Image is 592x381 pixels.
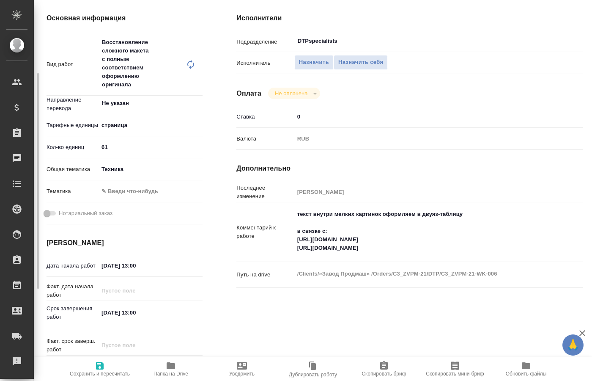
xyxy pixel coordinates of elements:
[294,55,334,70] button: Назначить
[268,88,320,99] div: Не оплачена
[549,40,551,42] button: Open
[99,284,173,297] input: Пустое поле
[47,13,203,23] h4: Основная информация
[99,141,203,153] input: ✎ Введи что-нибудь
[47,262,99,270] p: Дата начала работ
[153,371,188,377] span: Папка на Drive
[47,96,99,113] p: Направление перевода
[236,13,583,23] h4: Исполнители
[294,267,554,281] textarea: /Clients/«Завод Продмаш» /Orders/C3_ZVPM-21/DTP/C3_ZVPM-21-WK-006
[334,55,388,70] button: Назначить себя
[236,38,294,46] p: Подразделение
[272,90,310,97] button: Не оплачена
[99,184,203,199] div: ✎ Введи что-нибудь
[506,371,547,377] span: Обновить файлы
[99,260,173,272] input: ✎ Введи что-нибудь
[47,165,99,174] p: Общая тематика
[236,113,294,121] p: Ставка
[47,238,203,248] h4: [PERSON_NAME]
[294,207,554,255] textarea: текст внутри мелких картинок оформляем в двуяз-таблицу в связке с: [URL][DOMAIN_NAME] [URL][DOMAI...
[47,143,99,152] p: Кол-во единиц
[99,339,173,351] input: Пустое поле
[99,118,203,133] div: страница
[229,371,255,377] span: Уведомить
[64,357,135,381] button: Сохранить и пересчитать
[348,357,419,381] button: Скопировать бриф
[236,271,294,279] p: Путь на drive
[99,306,173,319] input: ✎ Введи что-нибудь
[47,304,99,321] p: Срок завершения работ
[236,163,583,174] h4: Дополнительно
[206,357,277,381] button: Уведомить
[294,132,554,146] div: RUB
[294,186,554,198] input: Пустое поле
[101,187,192,196] div: ✎ Введи что-нибудь
[294,110,554,123] input: ✎ Введи что-нибудь
[289,372,337,378] span: Дублировать работу
[419,357,491,381] button: Скопировать мини-бриф
[277,357,348,381] button: Дублировать работу
[236,59,294,67] p: Исполнитель
[236,224,294,240] p: Комментарий к работе
[70,371,130,377] span: Сохранить и пересчитать
[47,282,99,299] p: Факт. дата начала работ
[59,209,112,218] span: Нотариальный заказ
[236,184,294,201] p: Последнее изменение
[426,371,484,377] span: Скопировать мини-бриф
[99,162,203,177] div: Техника
[198,102,200,104] button: Open
[562,334,584,356] button: 🙏
[491,357,562,381] button: Обновить файлы
[362,371,406,377] span: Скопировать бриф
[299,58,329,67] span: Назначить
[135,357,206,381] button: Папка на Drive
[47,337,99,354] p: Факт. срок заверш. работ
[47,187,99,196] p: Тематика
[566,336,580,354] span: 🙏
[236,135,294,143] p: Валюта
[338,58,383,67] span: Назначить себя
[236,88,261,99] h4: Оплата
[47,60,99,69] p: Вид работ
[47,121,99,130] p: Тарифные единицы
